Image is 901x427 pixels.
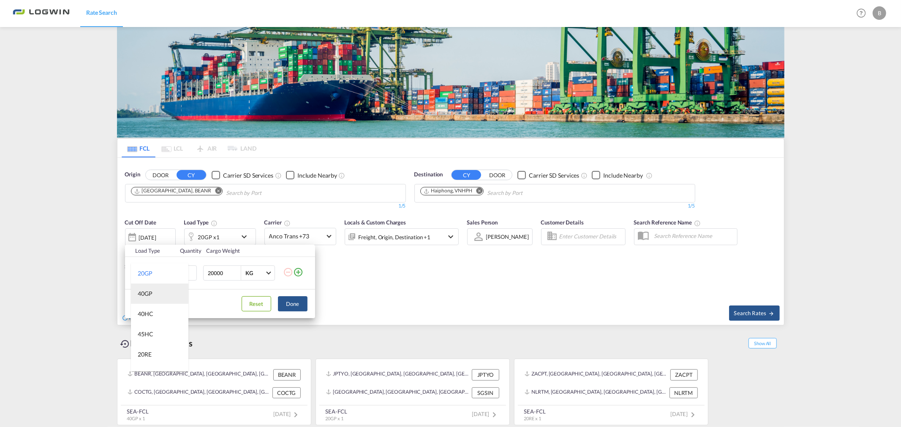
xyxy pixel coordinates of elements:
div: 20GP [138,269,152,278]
div: 40HC [138,310,153,318]
div: 20RE [138,350,152,359]
div: 40RE [138,370,152,379]
div: 40GP [138,289,152,298]
div: 45HC [138,330,153,338]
